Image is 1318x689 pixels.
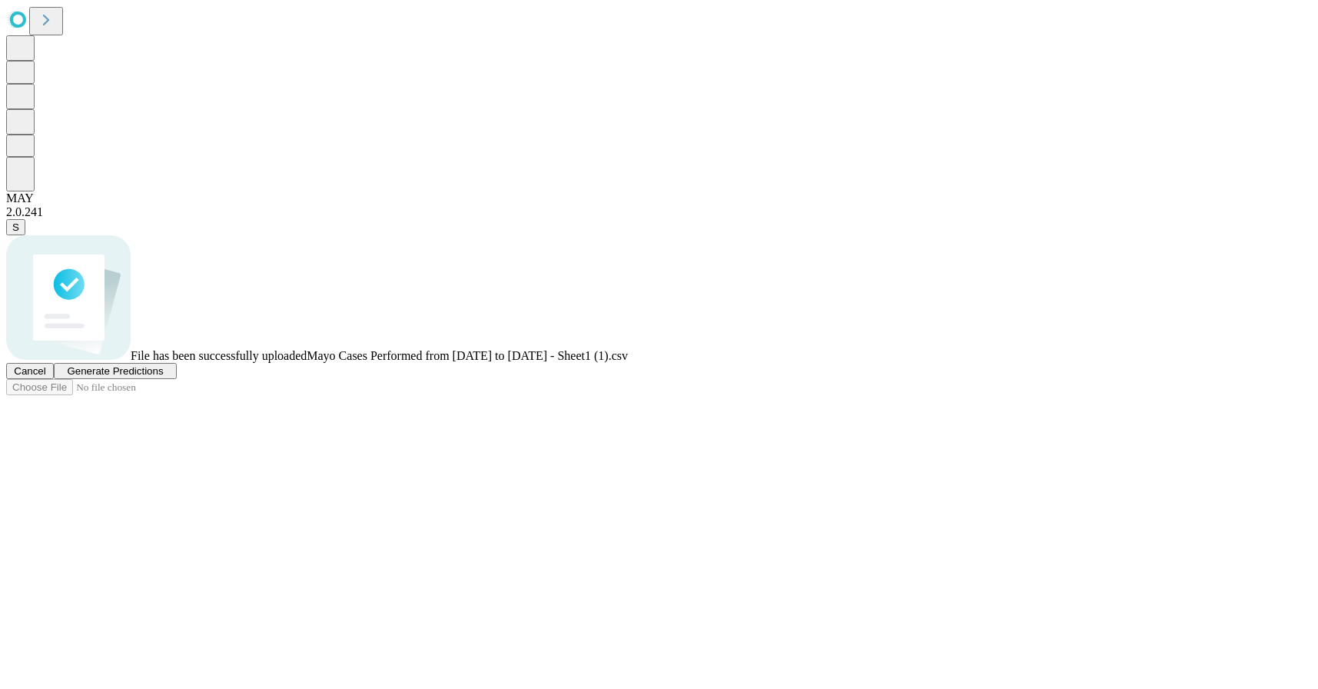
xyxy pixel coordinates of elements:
[12,221,19,233] span: S
[67,365,163,377] span: Generate Predictions
[6,205,1312,219] div: 2.0.241
[307,349,628,362] span: Mayo Cases Performed from [DATE] to [DATE] - Sheet1 (1).csv
[131,349,307,362] span: File has been successfully uploaded
[6,363,54,379] button: Cancel
[14,365,46,377] span: Cancel
[6,191,1312,205] div: MAY
[54,363,177,379] button: Generate Predictions
[6,219,25,235] button: S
